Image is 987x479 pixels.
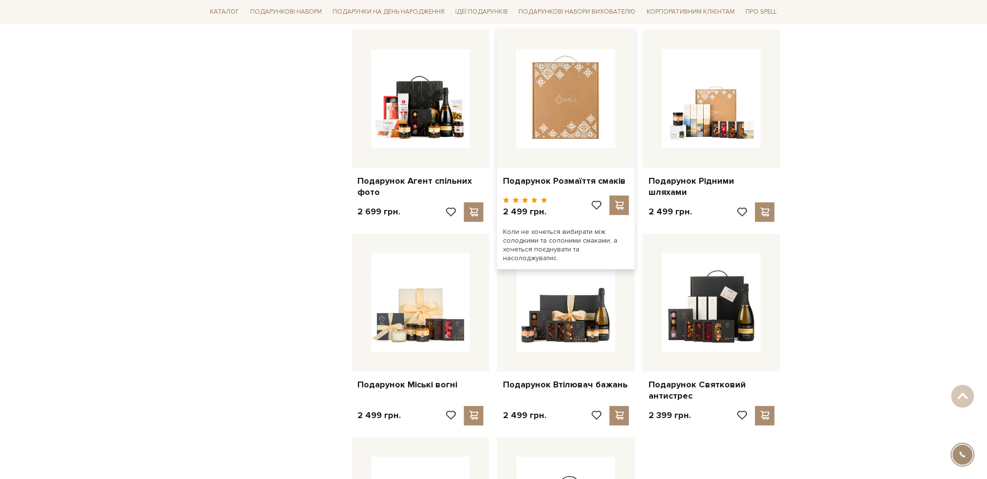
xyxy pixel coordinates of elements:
a: Подарунок Святковий антистрес [649,379,775,402]
a: Подарунок Міські вогні [358,379,484,390]
p: 2 699 грн. [358,206,401,217]
p: 2 499 грн. [503,410,546,421]
img: Подарунок Розмаїття смаків [517,49,615,148]
p: 2 499 грн. [503,206,547,217]
a: Ідеї подарунків [451,5,512,20]
a: Подарунки на День народження [329,5,448,20]
a: Про Spell [742,5,781,20]
div: Коли не хочеться вибирати між солодкими та солоними смаками, а хочеться поєднувати та насолоджува... [497,222,635,269]
a: Подарунок Втілювач бажань [503,379,629,390]
a: Каталог [206,5,243,20]
p: 2 499 грн. [649,206,692,217]
a: Корпоративним клієнтам [643,4,739,20]
a: Подарунок Агент спільних фото [358,175,484,198]
a: Подарунок Розмаїття смаків [503,175,629,187]
a: Подарункові набори вихователю [515,4,640,20]
p: 2 499 грн. [358,410,401,421]
a: Подарунок Рідними шляхами [649,175,775,198]
p: 2 399 грн. [649,410,691,421]
a: Подарункові набори [246,5,326,20]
